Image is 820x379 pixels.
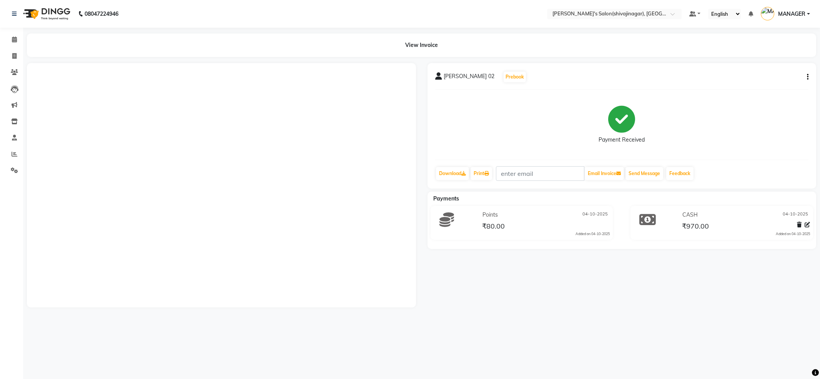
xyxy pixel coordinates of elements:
[433,195,459,202] span: Payments
[496,166,584,181] input: enter email
[482,211,498,219] span: Points
[761,7,774,20] img: MANAGER
[582,211,608,219] span: 04-10-2025
[585,167,624,180] button: Email Invoice
[482,222,505,232] span: ₹80.00
[471,167,492,180] a: Print
[575,231,610,237] div: Added on 04-10-2025
[783,211,808,219] span: 04-10-2025
[682,222,709,232] span: ₹970.00
[436,167,469,180] a: Download
[20,3,72,25] img: logo
[27,33,816,57] div: View Invoice
[776,231,810,237] div: Added on 04-10-2025
[444,72,494,83] span: [PERSON_NAME] 02
[682,211,698,219] span: CASH
[599,136,645,144] div: Payment Received
[504,72,526,82] button: Prebook
[778,10,805,18] span: MANAGER
[666,167,694,180] a: Feedback
[85,3,118,25] b: 08047224946
[625,167,663,180] button: Send Message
